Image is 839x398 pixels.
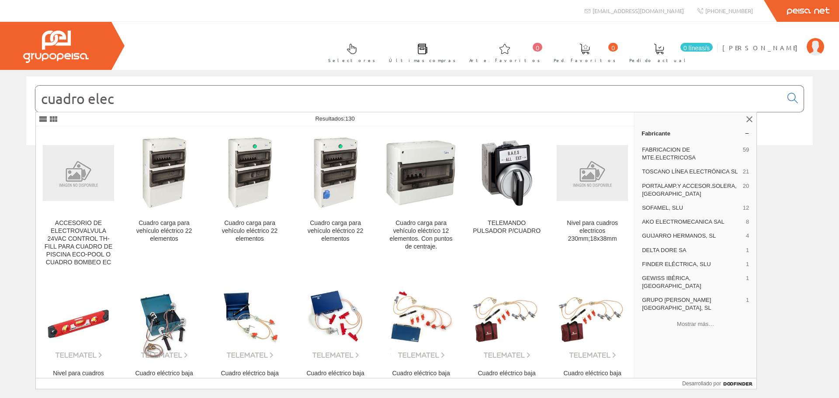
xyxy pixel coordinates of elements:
a: Cuadro carga para vehículo eléctrico 12 elementos. Con puntos de centraje. Cuadro carga para vehí... [378,127,464,277]
font: 59 [743,146,749,153]
a: ACCESORIO DE ELECTROVALVULA 24VAC CONTROL TH-FILL PARA CUADRO DE PISCINA ECO-POOL O CUADRO BOMBEO... [36,127,121,277]
font: Cuadro eléctrico baja tensión ECBT-GNF/50 [562,370,623,384]
font: 0 [536,45,539,52]
font: GEWISS IBÉRICA, [GEOGRAPHIC_DATA] [642,275,701,289]
img: Cuadro eléctrico baja tensión ECBT-GNF/35 [471,288,542,359]
img: Cuadro carga para vehículo eléctrico 22 elementos [214,137,285,208]
font: 0 [611,45,615,52]
a: [PERSON_NAME] [722,36,824,45]
font: [PHONE_NUMBER] [705,7,753,14]
font: Selectores [328,57,375,63]
font: 0 líneas/s [683,45,710,52]
font: TELEMANDO PULSADOR P/CUADRO [473,219,541,234]
img: TELEMANDO PULSADOR P/CUADRO [471,137,542,208]
font: 12 [743,204,749,211]
img: Cuadro carga para vehículo eléctrico 22 elementos [300,137,371,208]
a: Selectores [319,36,380,68]
font: PORTALAMP.Y ACCESOR.SOLERA, [GEOGRAPHIC_DATA] [642,183,737,197]
a: Cuadro carga para vehículo eléctrico 22 elementos Cuadro carga para vehículo eléctrico 22 elementos [121,127,207,277]
font: Resultados: [315,115,345,122]
font: FABRICACION DE MTE.ELECTRICOSA [642,146,696,161]
img: Cuadro eléctrico baja tensión ECBT-GNF/50 [557,288,628,359]
font: AKO ELECTROMECANICA SAL [642,218,725,225]
a: Desarrollado por [682,378,756,389]
a: Cuadro carga para vehículo eléctrico 22 elementos Cuadro carga para vehículo eléctrico 22 elementos [207,127,292,277]
font: 1 [746,275,749,281]
img: Nivel para cuadros electricos 230mm;18x38mm [557,145,628,201]
font: Pedido actual [629,57,689,63]
font: 4 [746,232,749,239]
button: Mostrar más… [638,316,753,331]
font: Desarrollado por [682,381,721,387]
font: 20 [743,183,749,189]
font: Cuadro carga para vehículo eléctrico 22 elementos [308,219,364,242]
a: Nivel para cuadros electricos 230mm;18x38mm Nivel para cuadros electricos 230mm;18x38mm [550,127,635,277]
font: ACCESORIO DE ELECTROVALVULA 24VAC CONTROL TH-FILL PARA CUADRO DE PISCINA ECO-POOL O CUADRO BOMBEO EC [45,219,113,266]
font: GRUPO [PERSON_NAME] [GEOGRAPHIC_DATA], SL [642,297,711,311]
font: Fabricante [641,130,670,137]
font: TOSCANO LÍNEA ELECTRÓNICA SL [642,168,738,175]
font: SOFAMEL, SLU [642,204,683,211]
font: Nivel para cuadros electricos 230mm;18x38mm [567,219,618,242]
font: Cuadro eléctrico baja tensión ECBT-NH [221,370,278,384]
font: Arte. favoritos [469,57,540,63]
font: 21 [743,168,749,175]
font: Mostrar más… [677,320,714,327]
font: Ped. favoritos [554,57,616,63]
font: DELTA DORE SA [642,247,686,253]
a: Últimas compras [380,36,460,68]
font: 130 [345,115,355,122]
font: GUIJARRO HERMANOS, SL [642,232,716,239]
font: 1 [746,261,749,267]
font: 1 [746,297,749,303]
input: Buscar... [35,86,782,112]
font: Cuadro carga para vehículo eléctrico 22 elementos [222,219,278,242]
font: [PERSON_NAME] [722,44,802,52]
img: ACCESORIO DE ELECTROVALVULA 24VAC CONTROL TH-FILL PARA CUADRO DE PISCINA ECO-POOL O CUADRO BOMBEO EC [43,145,114,201]
a: TELEMANDO PULSADOR P/CUADRO TELEMANDO PULSADOR P/CUADRO [464,127,549,277]
img: Nivel para cuadros electricos 230mm;18x38mm [43,288,114,359]
a: Cuadro carga para vehículo eléctrico 22 elementos Cuadro carga para vehículo eléctrico 22 elementos [293,127,378,277]
font: Últimas compras [389,57,456,63]
font: Cuadro carga para vehículo eléctrico 12 elementos. Con puntos de centraje. [390,219,453,250]
font: Cuadro eléctrico baja tensión ECBT-GNF/35 [476,370,537,384]
font: 8 [746,218,749,225]
img: Cuadro eléctrico baja tensión ECBT-ID [385,288,457,359]
img: Cuadro carga para vehículo eléctrico 12 elementos. Con puntos de centraje. [385,137,457,208]
font: Cuadro eléctrico baja tensión ECBT-PTA4 [306,370,364,384]
font: Cuadro eléctrico baja tensión ECBT-MPUE/35 [131,370,197,384]
img: Cuadro eléctrico baja tensión ECBT-MPUE/35 [128,288,200,359]
a: Fabricante [634,126,756,140]
font: Cuadro carga para vehículo eléctrico 22 elementos [136,219,192,242]
img: Cuadro carga para vehículo eléctrico 22 elementos [128,137,200,208]
font: 1 [746,247,749,253]
font: FINDER ELÉCTRICA, SLU [642,261,711,267]
font: Cuadro eléctrico baja tensión ECBT-ID [392,370,450,384]
font: [EMAIL_ADDRESS][DOMAIN_NAME] [593,7,684,14]
img: Grupo Peisa [23,31,89,63]
img: Cuadro eléctrico baja tensión ECBT-NH [214,288,285,359]
img: Cuadro eléctrico baja tensión ECBT-PTA4 [300,288,371,359]
font: Nivel para cuadros electricos 230mm;18x38mm [53,370,104,392]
